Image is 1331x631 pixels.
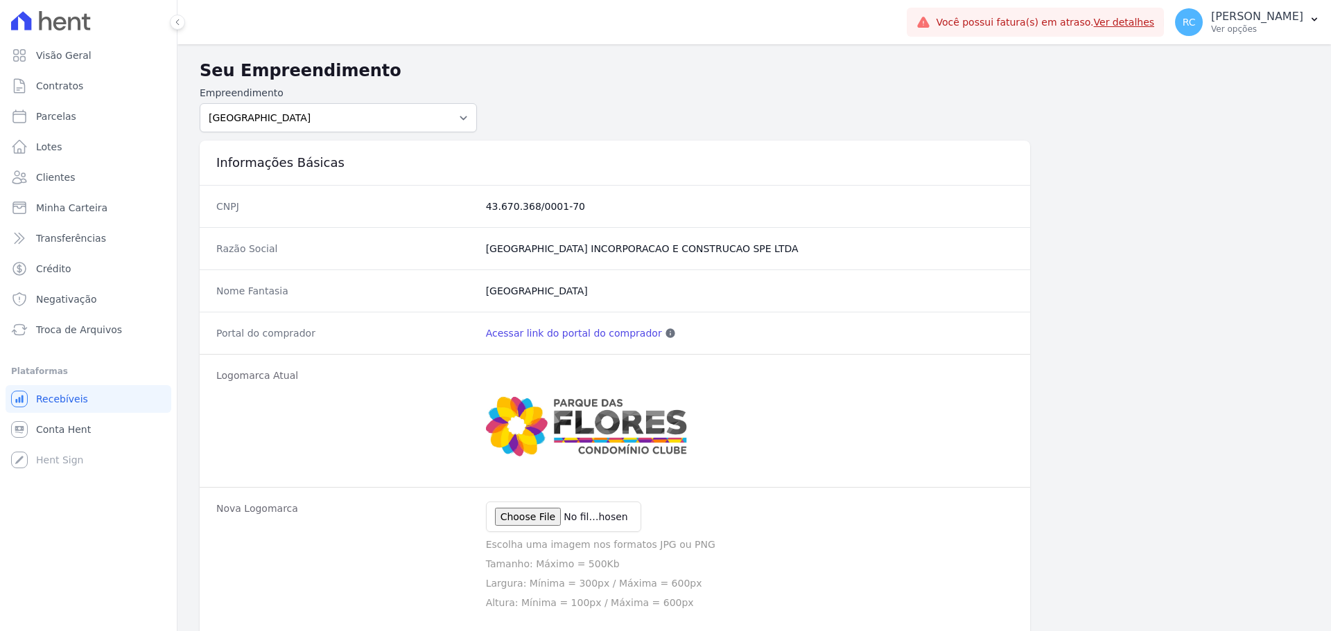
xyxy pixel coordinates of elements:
[6,42,171,69] a: Visão Geral
[486,326,662,340] a: Acessar link do portal do comprador
[216,368,475,473] dt: Logomarca Atual
[1183,17,1196,27] span: RC
[216,154,1014,171] h3: Informações Básicas
[36,109,76,123] span: Parcelas
[486,537,1014,551] p: Escolha uma imagem nos formatos JPG ou PNG
[216,242,475,256] dt: Razão Social
[486,557,1014,571] p: Tamanho: Máximo = 500Kb
[36,140,62,154] span: Lotes
[1094,17,1155,28] a: Ver detalhes
[36,323,122,337] span: Troca de Arquivos
[1164,3,1331,42] button: RC [PERSON_NAME] Ver opções
[936,15,1154,30] span: Você possui fatura(s) em atraso.
[6,255,171,283] a: Crédito
[486,199,1014,213] dd: 43.670.368/0001-70
[11,363,166,380] div: Plataformas
[6,133,171,161] a: Lotes
[6,103,171,130] a: Parcelas
[200,58,1309,83] h2: Seu Empreendimento
[216,284,475,298] dt: Nome Fantasia
[6,316,171,344] a: Troca de Arquivos
[36,48,92,62] span: Visão Geral
[1211,10,1303,24] p: [PERSON_NAME]
[6,163,171,191] a: Clientes
[486,368,708,473] img: Captura%20de%20tela%202025-06-03%20144200.jpg
[36,231,106,245] span: Transferências
[216,326,475,340] dt: Portal do comprador
[486,284,1014,298] dd: [GEOGRAPHIC_DATA]
[6,224,171,252] a: Transferências
[486,242,1014,256] dd: [GEOGRAPHIC_DATA] INCORPORACAO E CONSTRUCAO SPE LTDA
[36,423,91,436] span: Conta Hent
[216,501,475,610] dt: Nova Logomarca
[36,392,88,406] span: Recebíveis
[216,199,475,213] dt: CNPJ
[1211,24,1303,35] p: Ver opções
[6,194,171,222] a: Minha Carteira
[36,79,83,93] span: Contratos
[36,292,97,306] span: Negativação
[200,86,477,100] label: Empreendimento
[486,576,1014,590] p: Largura: Mínima = 300px / Máxima = 600px
[36,201,107,215] span: Minha Carteira
[6,72,171,100] a: Contratos
[486,596,1014,610] p: Altura: Mínima = 100px / Máxima = 600px
[36,170,75,184] span: Clientes
[6,285,171,313] a: Negativação
[6,416,171,443] a: Conta Hent
[36,262,71,276] span: Crédito
[6,385,171,413] a: Recebíveis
